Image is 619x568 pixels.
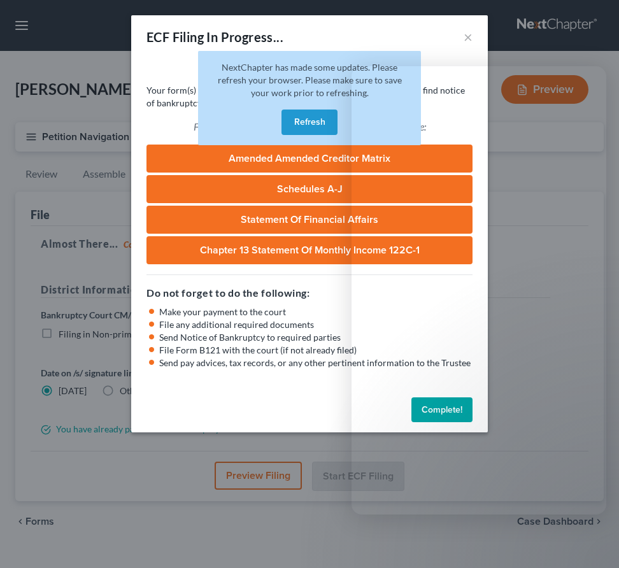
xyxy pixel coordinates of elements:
button: × [464,29,473,45]
h5: Do not forget to do the following: [146,285,473,301]
a: Statement of Financial Affairs [146,206,473,234]
li: File any additional required documents [159,318,473,331]
a: Schedules A-J [146,175,473,203]
span: Your form(s) were successfully filed with the bankruptcy court. Please find notice of bankruptcy ... [146,85,465,108]
li: Send pay advices, tax records, or any other pertinent information to the Trustee [159,357,473,369]
button: Refresh [281,110,338,135]
a: Chapter 13 Statement of Monthly Income 122C-1 [146,236,473,264]
span: NextChapter has made some updates. Please refresh your browser. Please make sure to save your wor... [218,62,402,98]
a: Amended Amended Creditor Matrix [146,145,473,173]
li: File Form B121 with the court (if not already filed) [159,344,473,357]
iframe: Intercom live chat [352,66,606,515]
iframe: Intercom live chat [576,525,606,555]
p: Feel free to download your entire bankruptcy packet here: [146,120,473,134]
h3: Hooray! [146,59,473,79]
li: Send Notice of Bankruptcy to required parties [159,331,473,344]
div: ECF Filing In Progress... [146,28,283,46]
li: Make your payment to the court [159,306,473,318]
